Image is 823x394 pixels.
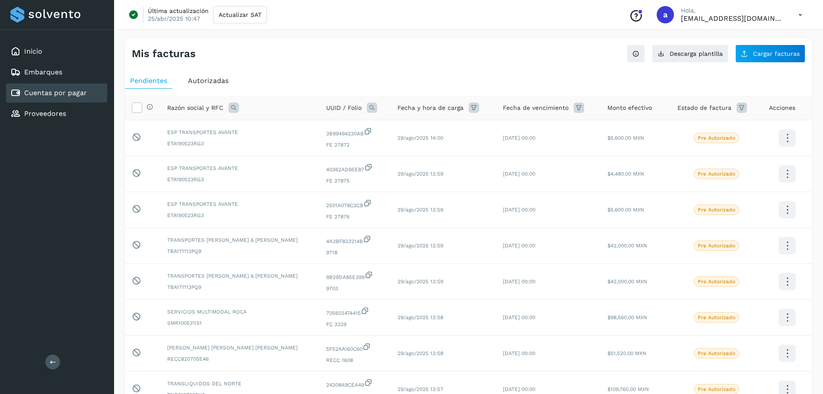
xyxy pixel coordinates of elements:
p: Pre Autorizado [698,135,735,141]
a: Inicio [24,47,42,55]
span: Estado de factura [677,103,731,112]
span: FC 3329 [326,320,384,328]
span: TRANSPORTES [PERSON_NAME] & [PERSON_NAME] [167,272,312,280]
p: Pre Autorizado [698,207,735,213]
span: Fecha de vencimiento [503,103,569,112]
span: Descarga plantilla [670,51,723,57]
span: Cargar facturas [753,51,800,57]
span: 29/ago/2025 13:59 [397,207,443,213]
span: ESP TRANSPORTES AVANTE [167,164,312,172]
div: Proveedores [6,104,107,123]
span: SMR100531I51 [167,319,312,327]
span: ETA190523RG3 [167,176,312,183]
p: Pre Autorizado [698,243,735,249]
span: Autorizadas [188,77,229,85]
span: [DATE] 00:00 [503,386,535,392]
span: 29/ago/2025 13:59 [397,279,443,285]
p: Pre Autorizado [698,350,735,356]
span: FE 27872 [326,141,384,149]
span: TRANSPORTES [PERSON_NAME] & [PERSON_NAME] [167,236,312,244]
p: Última actualización [148,7,209,15]
span: 29/ago/2025 14:00 [397,135,443,141]
p: administracion@aplogistica.com [681,14,785,22]
span: 29/ago/2025 13:57 [397,386,443,392]
span: 29/ago/2025 13:58 [397,350,443,356]
span: Fecha y hora de carga [397,103,464,112]
h4: Mis facturas [132,48,196,60]
span: $109,760.00 MXN [607,386,649,392]
p: 25/abr/2025 10:47 [148,15,200,22]
span: $42,000.00 MXN [607,279,647,285]
span: 29/ago/2025 13:59 [397,171,443,177]
span: $4,480.00 MXN [607,171,644,177]
span: 24208A9CEA49 [326,378,384,389]
div: Cuentas por pagar [6,83,107,103]
a: Proveedores [24,109,66,118]
span: [DATE] 00:00 [503,207,535,213]
p: Pre Autorizado [698,314,735,320]
span: RECC 1608 [326,356,384,364]
p: Pre Autorizado [698,386,735,392]
span: 9703 [326,285,384,292]
span: UUID / Folio [326,103,362,112]
a: Embarques [24,68,62,76]
span: $5,600.00 MXN [607,207,644,213]
span: [DATE] 00:00 [503,314,535,320]
span: [DATE] 00:00 [503,135,535,141]
span: 4A3BF823214B [326,235,384,245]
span: ETA190523RG3 [167,140,312,147]
button: Actualizar SAT [213,6,267,23]
span: $5,600.00 MXN [607,135,644,141]
span: [DATE] 00:00 [503,279,535,285]
span: $51,520.00 MXN [607,350,646,356]
span: Acciones [769,103,795,112]
span: TBA171113PQ9 [167,247,312,255]
span: 40362AD95E87 [326,163,384,173]
span: 2501A078C3CB [326,199,384,209]
span: $98,560.00 MXN [607,314,647,320]
span: 3B99494230AB [326,127,384,138]
a: Cuentas por pagar [24,89,87,97]
span: SERVICIOS MULTIMODAL ROCA [167,308,312,316]
span: 9718 [326,249,384,256]
span: [PERSON_NAME] [PERSON_NAME] [PERSON_NAME] [167,344,312,352]
span: 705603474415 [326,307,384,317]
span: ESP TRANSPORTES AVANTE [167,128,312,136]
span: Actualizar SAT [219,12,261,18]
span: 29/ago/2025 13:59 [397,243,443,249]
p: Hola, [681,7,785,14]
div: Inicio [6,42,107,61]
span: [DATE] 00:00 [503,243,535,249]
span: FE 27876 [326,213,384,221]
span: ETA190523RG3 [167,211,312,219]
span: Monto efectivo [607,103,652,112]
span: ESP TRANSPORTES AVANTE [167,200,312,208]
span: 9B29DA85E399 [326,271,384,281]
span: TRANSLIQUIDOS DEL NORTE [167,380,312,388]
span: RECC820705E46 [167,355,312,363]
span: [DATE] 00:00 [503,171,535,177]
div: Embarques [6,63,107,82]
span: [DATE] 00:00 [503,350,535,356]
span: Pendientes [130,77,167,85]
span: Razón social y RFC [167,103,223,112]
span: 5F52AA160C60 [326,343,384,353]
span: TBA171113PQ9 [167,283,312,291]
span: FE 27875 [326,177,384,185]
button: Cargar facturas [735,45,805,63]
span: 29/ago/2025 13:58 [397,314,443,320]
button: Descarga plantilla [652,45,728,63]
p: Pre Autorizado [698,171,735,177]
span: $42,000.00 MXN [607,243,647,249]
p: Pre Autorizado [698,279,735,285]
